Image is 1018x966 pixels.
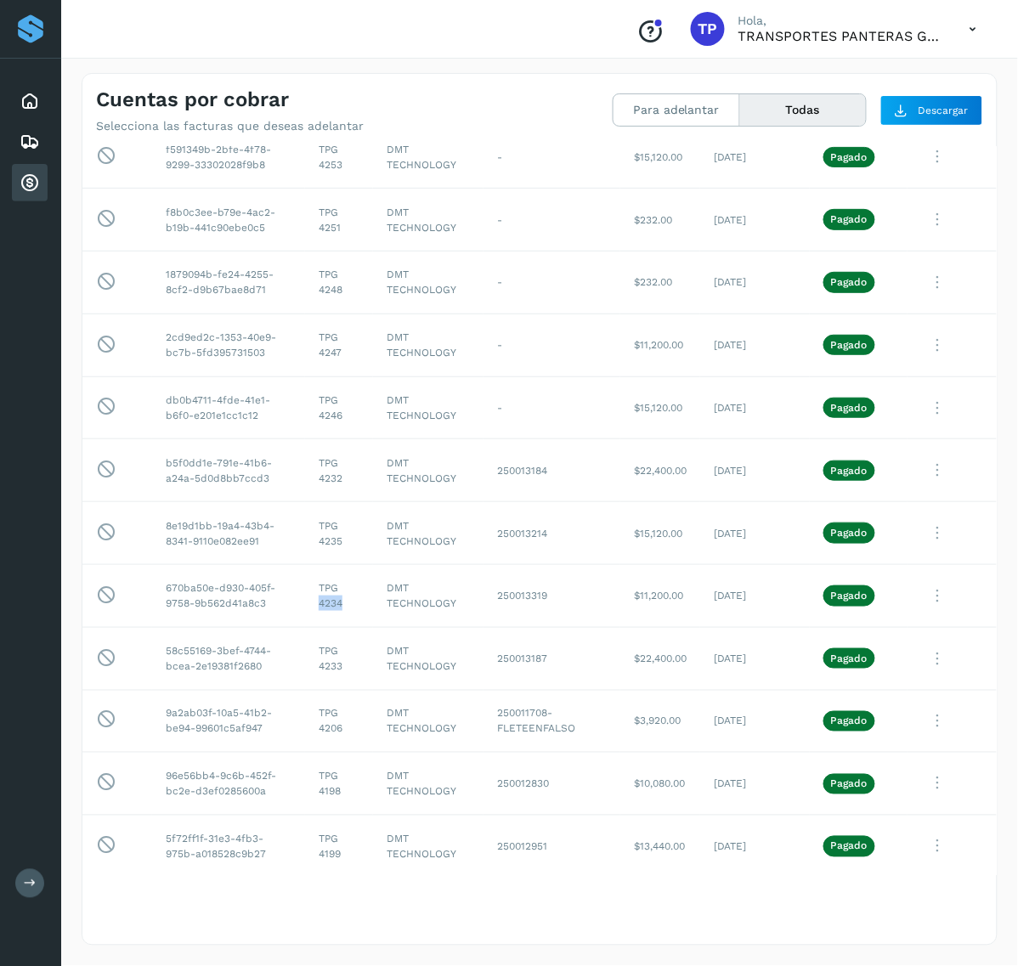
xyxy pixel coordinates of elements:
[152,376,305,439] td: db0b4711-4fde-41e1-b6f0-e201e1cc1c12
[152,502,305,565] td: 8e19d1bb-19a4-43b4-8341-9110e082ee91
[373,690,484,753] td: DMT TECHNOLOGY
[831,276,868,288] p: Pagado
[305,564,373,627] td: TPG 4234
[880,95,983,126] button: Descargar
[373,753,484,816] td: DMT TECHNOLOGY
[484,376,620,439] td: -
[12,123,48,161] div: Embarques
[152,251,305,314] td: 1879094b-fe24-4255-8cf2-d9b67bae8d71
[620,502,700,565] td: $15,120.00
[831,715,868,727] p: Pagado
[305,251,373,314] td: TPG 4248
[484,502,620,565] td: 250013214
[305,502,373,565] td: TPG 4235
[373,314,484,376] td: DMT TECHNOLOGY
[738,14,942,28] p: Hola,
[305,753,373,816] td: TPG 4198
[831,590,868,602] p: Pagado
[700,439,810,502] td: [DATE]
[700,627,810,690] td: [DATE]
[484,816,620,878] td: 250012951
[620,439,700,502] td: $22,400.00
[620,376,700,439] td: $15,120.00
[96,88,289,112] h4: Cuentas por cobrar
[484,314,620,376] td: -
[152,816,305,878] td: 5f72ff1f-31e3-4fb3-975b-a018528c9b27
[373,564,484,627] td: DMT TECHNOLOGY
[484,251,620,314] td: -
[305,816,373,878] td: TPG 4199
[373,627,484,690] td: DMT TECHNOLOGY
[484,439,620,502] td: 250013184
[700,314,810,376] td: [DATE]
[152,753,305,816] td: 96e56bb4-9c6b-452f-bc2e-d3ef0285600a
[831,402,868,414] p: Pagado
[700,126,810,189] td: [DATE]
[700,251,810,314] td: [DATE]
[484,627,620,690] td: 250013187
[919,103,969,118] span: Descargar
[12,164,48,201] div: Cuentas por cobrar
[700,564,810,627] td: [DATE]
[484,126,620,189] td: -
[152,564,305,627] td: 670ba50e-d930-405f-9758-9b562d41a8c3
[305,189,373,251] td: TPG 4251
[484,564,620,627] td: 250013319
[12,82,48,120] div: Inicio
[305,690,373,753] td: TPG 4206
[305,627,373,690] td: TPG 4233
[620,564,700,627] td: $11,200.00
[373,376,484,439] td: DMT TECHNOLOGY
[620,753,700,816] td: $10,080.00
[484,189,620,251] td: -
[614,94,740,126] button: Para adelantar
[373,126,484,189] td: DMT TECHNOLOGY
[305,376,373,439] td: TPG 4246
[831,465,868,477] p: Pagado
[700,816,810,878] td: [DATE]
[700,189,810,251] td: [DATE]
[620,189,700,251] td: $232.00
[738,28,942,44] p: TRANSPORTES PANTERAS GAPO S.A. DE C.V.
[152,126,305,189] td: f591349b-2bfe-4f78-9299-33302028f9b8
[700,753,810,816] td: [DATE]
[305,314,373,376] td: TPG 4247
[152,314,305,376] td: 2cd9ed2c-1353-40e9-bc7b-5fd395731503
[96,119,364,133] p: Selecciona las facturas que deseas adelantar
[305,439,373,502] td: TPG 4232
[373,251,484,314] td: DMT TECHNOLOGY
[305,126,373,189] td: TPG 4253
[152,189,305,251] td: f8b0c3ee-b79e-4ac2-b19b-441c90ebe0c5
[152,627,305,690] td: 58c55169-3bef-4744-bcea-2e19381f2680
[831,652,868,664] p: Pagado
[373,189,484,251] td: DMT TECHNOLOGY
[700,502,810,565] td: [DATE]
[152,439,305,502] td: b5f0dd1e-791e-41b6-a24a-5d0d8bb7ccd3
[620,251,700,314] td: $232.00
[620,126,700,189] td: $15,120.00
[484,690,620,753] td: 250011708-FLETEENFALSO
[831,339,868,351] p: Pagado
[831,527,868,539] p: Pagado
[620,690,700,753] td: $3,920.00
[620,314,700,376] td: $11,200.00
[373,816,484,878] td: DMT TECHNOLOGY
[620,627,700,690] td: $22,400.00
[373,502,484,565] td: DMT TECHNOLOGY
[831,151,868,163] p: Pagado
[700,690,810,753] td: [DATE]
[700,376,810,439] td: [DATE]
[152,690,305,753] td: 9a2ab03f-10a5-41b2-be94-99601c5af947
[831,840,868,852] p: Pagado
[831,778,868,790] p: Pagado
[620,816,700,878] td: $13,440.00
[373,439,484,502] td: DMT TECHNOLOGY
[831,213,868,225] p: Pagado
[740,94,866,126] button: Todas
[484,753,620,816] td: 250012830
